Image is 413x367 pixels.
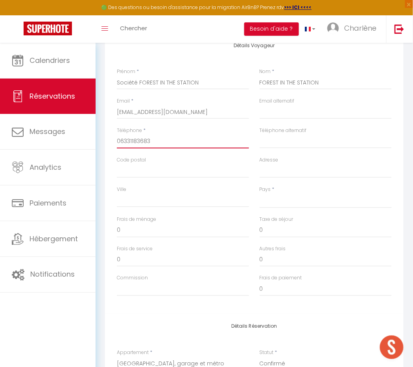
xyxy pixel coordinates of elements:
[29,198,66,208] span: Paiements
[117,216,156,224] label: Frais de ménage
[260,349,274,357] label: Statut
[260,216,293,224] label: Taxe de séjour
[260,275,302,282] label: Frais de paiement
[260,68,271,75] label: Nom
[244,22,299,36] button: Besoin d'aide ?
[260,186,271,193] label: Pays
[321,15,386,43] a: ... Charlène
[117,127,142,134] label: Téléphone
[114,15,153,43] a: Chercher
[327,22,339,34] img: ...
[380,336,404,359] div: Ouvrir le chat
[117,43,392,48] h4: Détails Voyageur
[117,186,126,193] label: Ville
[260,156,278,164] label: Adresse
[120,24,147,32] span: Chercher
[117,349,149,357] label: Appartement
[117,246,153,253] label: Frais de service
[24,22,72,35] img: Super Booking
[29,91,75,101] span: Réservations
[260,246,286,253] label: Autres frais
[117,156,146,164] label: Code postal
[29,55,70,65] span: Calendriers
[29,127,65,136] span: Messages
[29,162,61,172] span: Analytics
[117,275,148,282] label: Commission
[29,234,78,244] span: Hébergement
[117,324,392,329] h4: Détails Réservation
[117,68,135,75] label: Prénom
[30,270,75,279] span: Notifications
[117,97,130,105] label: Email
[260,127,307,134] label: Téléphone alternatif
[344,23,376,33] span: Charlène
[284,4,312,11] a: >>> ICI <<<<
[395,24,404,34] img: logout
[260,97,295,105] label: Email alternatif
